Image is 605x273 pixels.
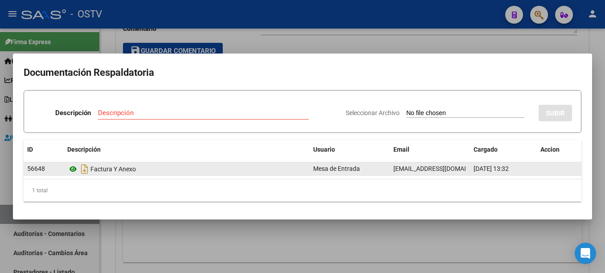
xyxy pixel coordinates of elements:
div: Factura Y Anexo [67,162,306,176]
span: Email [393,146,409,153]
span: 56648 [27,165,45,172]
span: Accion [540,146,560,153]
datatable-header-cell: Cargado [470,140,537,159]
datatable-header-cell: Accion [537,140,581,159]
i: Descargar documento [79,162,90,176]
p: Descripción [55,108,91,118]
datatable-header-cell: Email [390,140,470,159]
span: Cargado [474,146,498,153]
span: Descripción [67,146,101,153]
datatable-header-cell: Descripción [64,140,310,159]
span: ID [27,146,33,153]
button: SUBIR [539,105,572,121]
datatable-header-cell: Usuario [310,140,390,159]
span: [DATE] 13:32 [474,165,509,172]
span: Usuario [313,146,335,153]
datatable-header-cell: ID [24,140,64,159]
span: [EMAIL_ADDRESS][DOMAIN_NAME] [393,165,492,172]
span: Seleccionar Archivo [346,109,400,116]
span: Mesa de Entrada [313,165,360,172]
span: SUBIR [546,109,565,117]
div: Open Intercom Messenger [575,243,596,264]
h2: Documentación Respaldatoria [24,64,581,81]
div: 1 total [24,179,581,202]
